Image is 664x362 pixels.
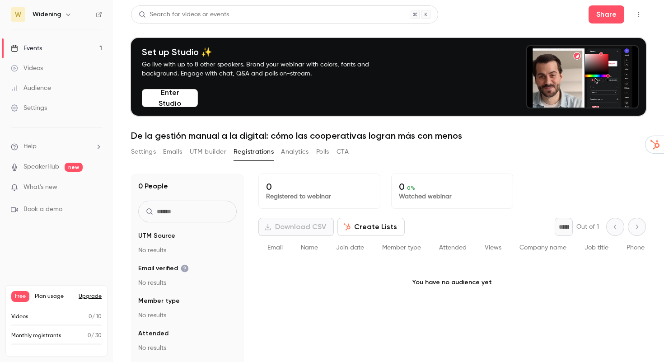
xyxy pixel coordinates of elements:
[11,142,102,151] li: help-dropdown-opener
[234,145,274,159] button: Registrations
[23,183,57,192] span: What's new
[281,145,309,159] button: Analytics
[336,244,364,251] span: Join date
[89,313,102,321] p: / 10
[589,5,624,24] button: Share
[11,44,42,53] div: Events
[485,244,501,251] span: Views
[11,64,43,73] div: Videos
[382,244,421,251] span: Member type
[11,332,61,340] p: Monthly registrants
[15,10,21,19] span: W
[23,162,59,172] a: SpeakerHub
[337,218,405,236] button: Create Lists
[138,246,237,255] p: No results
[316,145,329,159] button: Polls
[142,60,390,78] p: Go live with up to 8 other speakers. Brand your webinar with colors, fonts and background. Engage...
[88,333,91,338] span: 0
[89,314,92,320] span: 0
[267,244,283,251] span: Email
[142,47,390,57] h4: Set up Studio ✨
[79,293,102,300] button: Upgrade
[35,293,73,300] span: Plan usage
[138,264,189,273] span: Email verified
[519,244,566,251] span: Company name
[11,84,51,93] div: Audience
[301,244,318,251] span: Name
[11,103,47,113] div: Settings
[139,10,229,19] div: Search for videos or events
[585,244,608,251] span: Job title
[11,313,28,321] p: Videos
[23,142,37,151] span: Help
[65,163,83,172] span: new
[91,183,102,192] iframe: Noticeable Trigger
[407,185,415,191] span: 0 %
[138,311,237,320] p: No results
[266,192,373,201] p: Registered to webinar
[337,145,349,159] button: CTA
[138,278,237,287] p: No results
[23,205,62,214] span: Book a demo
[266,181,373,192] p: 0
[399,181,505,192] p: 0
[258,260,646,305] p: You have no audience yet
[138,329,168,338] span: Attended
[138,296,180,306] span: Member type
[576,222,599,231] p: Out of 1
[11,291,29,302] span: Free
[131,145,156,159] button: Settings
[190,145,226,159] button: UTM builder
[163,145,182,159] button: Emails
[439,244,467,251] span: Attended
[142,89,198,107] button: Enter Studio
[138,231,175,240] span: UTM Source
[399,192,505,201] p: Watched webinar
[131,130,646,141] h1: De la gestión manual a la digital: cómo las cooperativas logran más con menos
[88,332,102,340] p: / 30
[138,343,237,353] p: No results
[138,181,168,192] h1: 0 People
[33,10,61,19] h6: Widening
